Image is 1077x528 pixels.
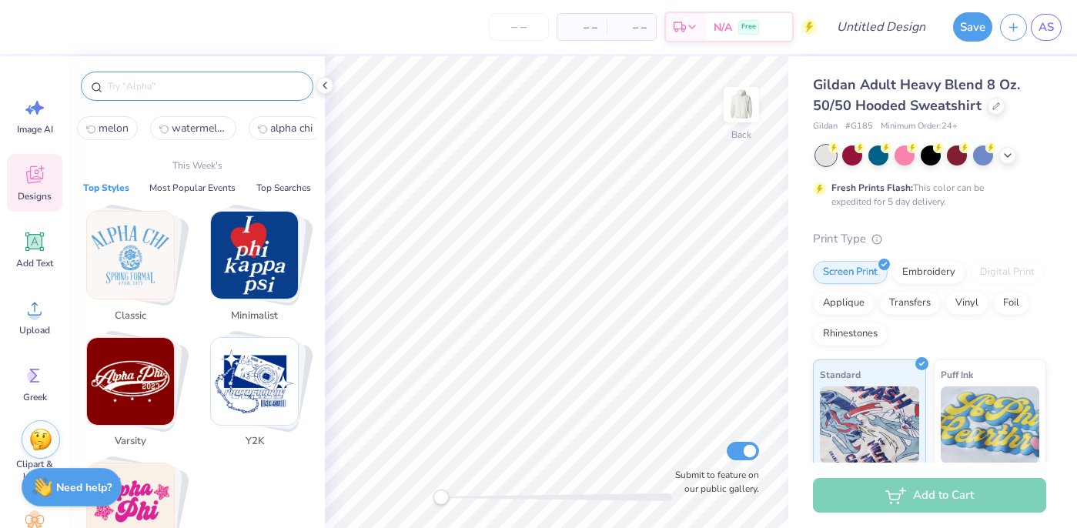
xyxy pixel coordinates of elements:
[831,182,913,194] strong: Fresh Prints Flash:
[172,159,222,172] p: This Week's
[489,13,549,41] input: – –
[616,19,647,35] span: – –
[211,338,298,425] img: Y2K
[813,120,838,133] span: Gildan
[77,211,193,329] button: Stack Card Button Classic
[941,366,973,383] span: Puff Ink
[831,181,1021,209] div: This color can be expedited for 5 day delivery.
[813,322,888,346] div: Rhinestones
[1031,14,1062,41] a: AS
[953,12,992,42] button: Save
[970,261,1045,284] div: Digital Print
[106,79,303,94] input: Try "Alpha"
[201,337,317,456] button: Stack Card Button Y2K
[820,386,919,463] img: Standard
[79,180,134,195] button: Top Styles
[567,19,597,35] span: – –
[77,337,193,456] button: Stack Card Button Varsity
[229,434,279,449] span: Y2K
[105,309,156,324] span: Classic
[1039,18,1054,36] span: AS
[813,75,1020,115] span: Gildan Adult Heavy Blend 8 Oz. 50/50 Hooded Sweatshirt
[145,180,240,195] button: Most Popular Events
[229,309,279,324] span: Minimalist
[941,386,1040,463] img: Puff Ink
[813,292,875,315] div: Applique
[892,261,965,284] div: Embroidery
[667,468,759,496] label: Submit to feature on our public gallery.
[731,128,751,142] div: Back
[150,116,236,140] button: watermelon1
[19,324,50,336] span: Upload
[879,292,941,315] div: Transfers
[77,116,138,140] button: melon0
[993,292,1029,315] div: Foil
[56,480,112,495] strong: Need help?
[211,212,298,299] img: Minimalist
[17,123,53,135] span: Image AI
[741,22,756,32] span: Free
[714,19,732,35] span: N/A
[824,12,938,42] input: Untitled Design
[99,121,129,135] span: melon
[87,338,174,425] img: Varsity
[18,190,52,202] span: Designs
[9,458,60,483] span: Clipart & logos
[433,490,449,505] div: Accessibility label
[16,257,53,269] span: Add Text
[813,230,1046,248] div: Print Type
[945,292,988,315] div: Vinyl
[23,391,47,403] span: Greek
[201,211,317,329] button: Stack Card Button Minimalist
[820,366,861,383] span: Standard
[172,121,227,135] span: watermelon
[270,121,313,135] span: alpha chi
[881,120,958,133] span: Minimum Order: 24 +
[813,261,888,284] div: Screen Print
[252,180,316,195] button: Top Searches
[105,434,156,449] span: Varsity
[87,212,174,299] img: Classic
[845,120,873,133] span: # G185
[249,116,322,140] button: alpha chi2
[726,89,757,120] img: Back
